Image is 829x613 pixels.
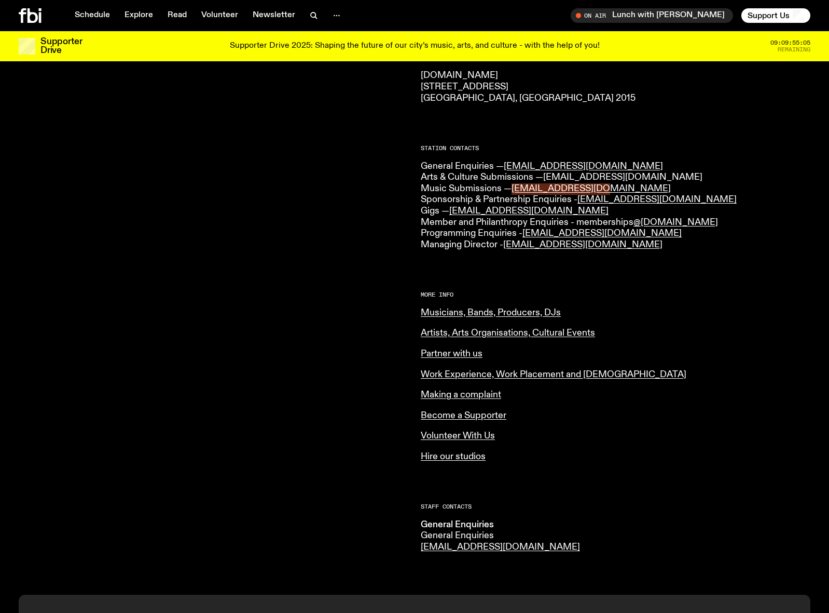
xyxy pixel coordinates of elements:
[421,530,589,542] h4: General Enquiries
[421,145,810,151] h2: Station Contacts
[421,70,810,104] p: [DOMAIN_NAME] [STREET_ADDRESS] [GEOGRAPHIC_DATA], [GEOGRAPHIC_DATA] 2015
[421,349,482,358] a: Partner with us
[421,390,501,399] a: Making a complaint
[504,162,663,171] a: [EMAIL_ADDRESS][DOMAIN_NAME]
[118,8,159,23] a: Explore
[421,308,561,317] a: Musicians, Bands, Producers, DJs
[778,47,810,52] span: Remaining
[230,42,600,51] p: Supporter Drive 2025: Shaping the future of our city’s music, arts, and culture - with the help o...
[421,542,580,552] a: [EMAIL_ADDRESS][DOMAIN_NAME]
[522,229,682,238] a: [EMAIL_ADDRESS][DOMAIN_NAME]
[421,161,810,251] p: General Enquiries — Arts & Culture Submissions — Music Submissions — Sponsorship & Partnership En...
[449,206,609,216] a: [EMAIL_ADDRESS][DOMAIN_NAME]
[633,218,718,227] a: @[DOMAIN_NAME]
[161,8,193,23] a: Read
[748,11,790,20] span: Support Us
[421,452,486,461] a: Hire our studios
[543,172,702,182] a: [EMAIL_ADDRESS][DOMAIN_NAME]
[571,8,733,23] button: On AirLunch with [PERSON_NAME]
[421,370,686,379] a: Work Experience, Work Placement and [DEMOGRAPHIC_DATA]
[421,431,495,441] a: Volunteer With Us
[195,8,244,23] a: Volunteer
[503,240,662,249] a: [EMAIL_ADDRESS][DOMAIN_NAME]
[421,519,589,531] h3: General Enquiries
[512,184,671,193] a: [EMAIL_ADDRESS][DOMAIN_NAME]
[577,195,737,204] a: [EMAIL_ADDRESS][DOMAIN_NAME]
[421,328,595,338] a: Artists, Arts Organisations, Cultural Events
[421,292,810,298] h2: More Info
[741,8,810,23] button: Support Us
[421,411,506,420] a: Become a Supporter
[770,40,810,46] span: 09:09:55:05
[40,37,82,55] h3: Supporter Drive
[421,504,810,510] h2: Staff Contacts
[68,8,116,23] a: Schedule
[246,8,301,23] a: Newsletter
